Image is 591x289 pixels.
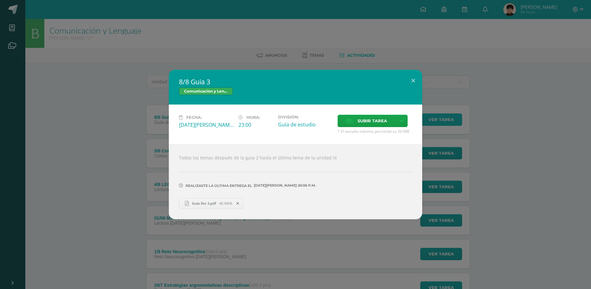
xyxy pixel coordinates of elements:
[238,121,273,128] div: 23:00
[189,201,219,206] span: Guia lite 3.pdf
[404,70,422,91] button: Close (Esc)
[179,198,244,209] a: Guia lite 3.pdf 48.49KB
[179,87,233,95] span: Comunicación y Lenguaje
[278,121,333,128] div: Guía de estudio
[186,183,252,188] span: Realizaste la última entrega el
[232,200,243,207] span: Remover entrega
[338,129,412,134] span: * El tamaño máximo permitido es 50 MB
[186,115,202,120] span: Fecha:
[278,115,333,119] label: División:
[246,115,260,120] span: Hora:
[358,115,387,127] span: Subir tarea
[179,77,412,86] h2: 8/8 Guia 3
[179,121,233,128] div: [DATE][PERSON_NAME]
[169,144,422,219] div: Todos los temas después de la guía 2 hasta el último tema de la unidad III
[219,201,232,206] span: 48.49KB
[252,185,316,186] span: [DATE][PERSON_NAME] 20:06 p.m.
